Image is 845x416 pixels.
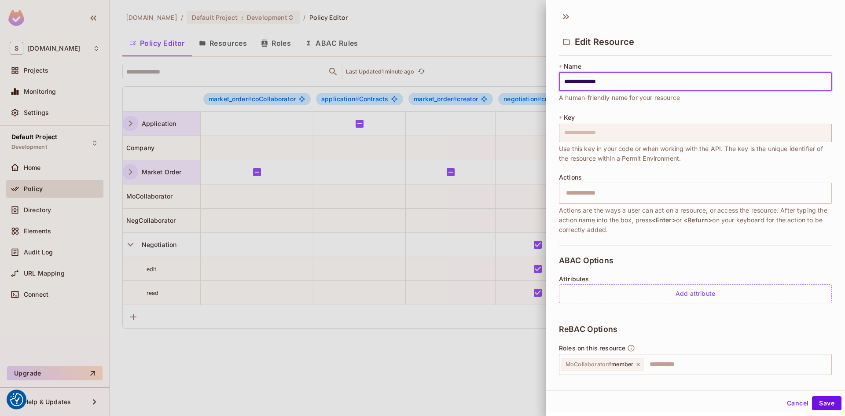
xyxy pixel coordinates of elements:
[683,216,712,224] span: <Return>
[10,393,23,406] img: Revisit consent button
[559,144,832,163] span: Use this key in your code or when working with the API. The key is the unique identifier of the r...
[783,396,812,410] button: Cancel
[562,358,643,371] div: MoCollaborator#member
[559,93,680,103] span: A human-friendly name for your resource
[559,325,617,334] span: ReBAC Options
[559,276,589,283] span: Attributes
[566,361,611,368] span: MoCollaborator #
[812,396,841,410] button: Save
[10,393,23,406] button: Consent Preferences
[559,256,614,265] span: ABAC Options
[559,284,832,303] div: Add attribute
[559,377,832,396] span: After typing the role name into the box, press or on your keyboard for the role to be correctly a...
[564,114,575,121] span: Key
[564,63,581,70] span: Name
[575,37,634,47] span: Edit Resource
[652,216,676,224] span: <Enter>
[559,206,832,235] span: Actions are the ways a user can act on a resource, or access the resource. After typing the actio...
[559,174,582,181] span: Actions
[566,361,633,368] span: member
[559,345,625,352] span: Roles on this resource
